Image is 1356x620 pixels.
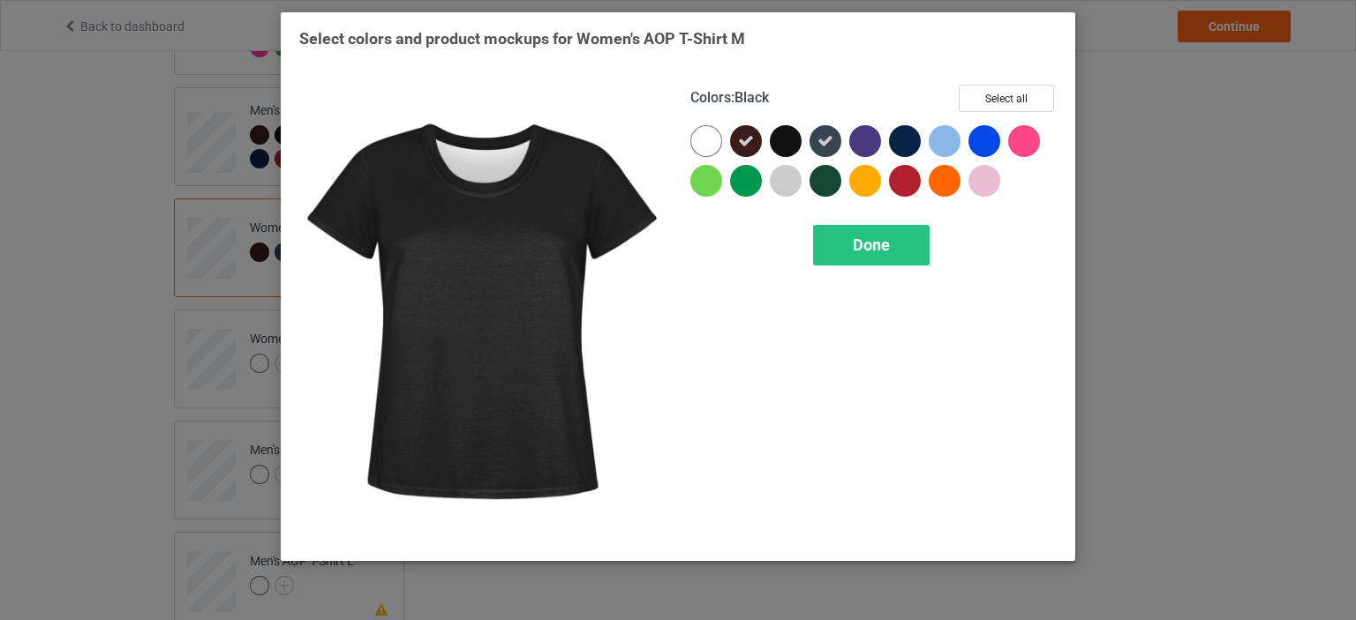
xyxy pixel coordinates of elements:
[734,89,769,106] span: Black
[690,89,769,108] h4: :
[299,29,745,48] span: Select colors and product mockups for Women's AOP T-Shirt M
[299,85,666,542] img: regular.jpg
[853,235,890,254] span: Done
[690,89,731,106] span: Colors
[959,85,1054,112] button: Select all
